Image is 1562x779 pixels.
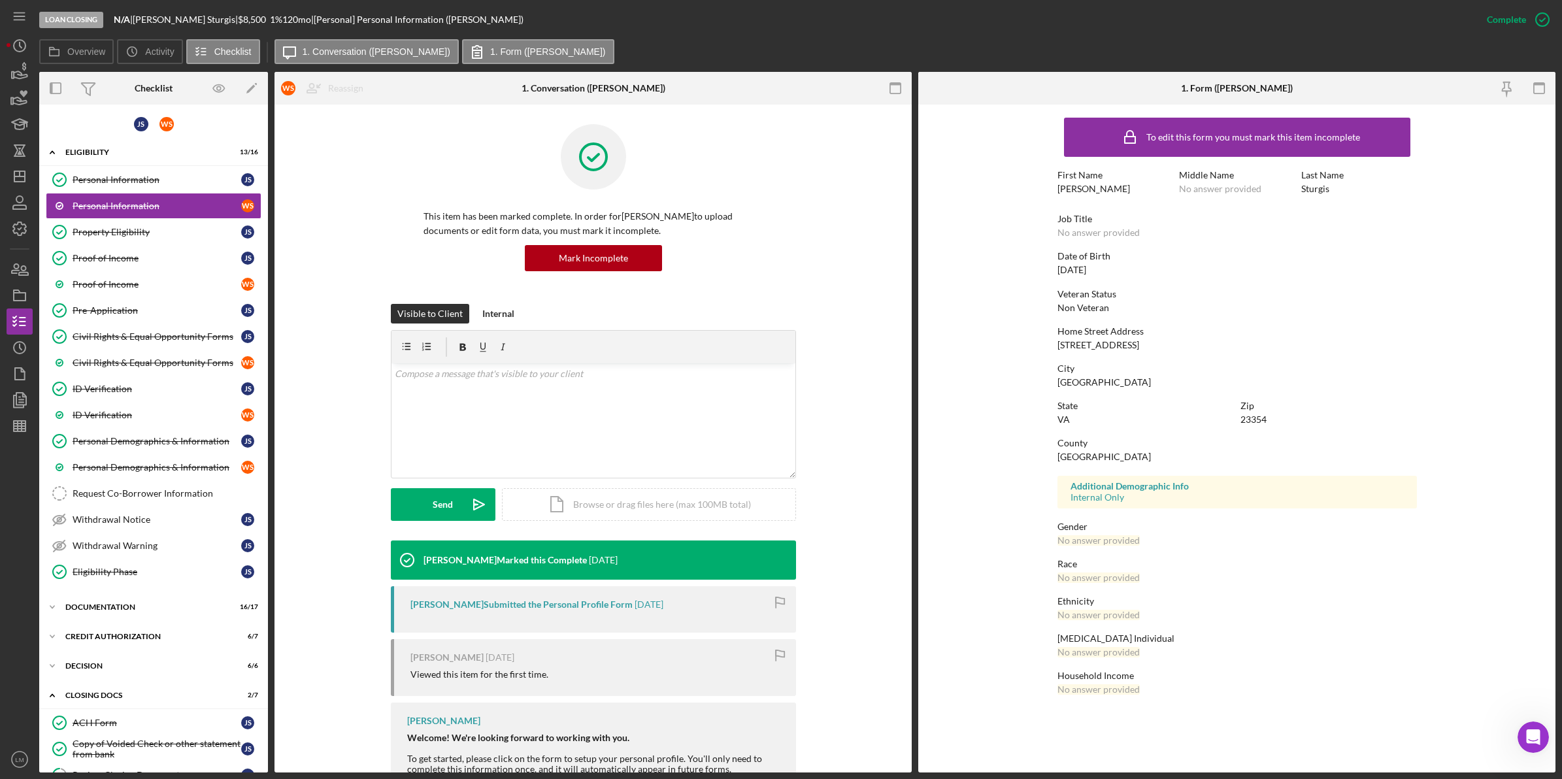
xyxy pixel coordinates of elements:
[424,209,763,239] p: This item has been marked complete. In order for [PERSON_NAME] to upload documents or edit form d...
[282,14,311,25] div: 120 mo
[235,603,258,611] div: 16 / 17
[73,462,241,472] div: Personal Demographics & Information
[73,436,241,446] div: Personal Demographics & Information
[1474,7,1555,33] button: Complete
[65,148,225,156] div: Eligibility
[73,305,241,316] div: Pre-Application
[67,46,105,57] label: Overview
[73,410,241,420] div: ID Verification
[241,513,254,526] div: J S
[1057,610,1140,620] div: No answer provided
[46,245,261,271] a: Proof of IncomeJS
[241,539,254,552] div: J S
[46,559,261,585] a: Eligibility PhaseJS
[46,323,261,350] a: Civil Rights & Equal Opportunity FormsJS
[65,662,225,670] div: Decision
[46,480,261,506] a: Request Co-Borrower Information
[1057,303,1109,313] div: Non Veteran
[1057,184,1130,194] div: [PERSON_NAME]
[1518,721,1549,753] iframe: Intercom live chat
[1057,401,1234,411] div: State
[1240,401,1417,411] div: Zip
[241,382,254,395] div: J S
[1057,227,1140,238] div: No answer provided
[73,488,261,499] div: Request Co-Borrower Information
[1057,559,1417,569] div: Race
[46,219,261,245] a: Property EligibilityJS
[73,279,241,290] div: Proof of Income
[1057,633,1417,644] div: [MEDICAL_DATA] Individual
[39,12,103,28] div: Loan Closing
[407,733,783,774] div: To get started, please click on the form to setup your personal profile. You'll only need to comp...
[46,736,261,762] a: Copy of Voided Check or other statement from bankJS
[238,14,266,25] span: $8,500
[46,167,261,193] a: Personal InformationJS
[73,514,241,525] div: Withdrawal Notice
[433,488,453,521] div: Send
[410,599,633,610] div: [PERSON_NAME] Submitted the Personal Profile Form
[46,350,261,376] a: Civil Rights & Equal Opportunity FormsWS
[1146,132,1360,142] div: To edit this form you must mark this item incomplete
[73,384,241,394] div: ID Verification
[1057,265,1086,275] div: [DATE]
[476,304,521,323] button: Internal
[235,148,258,156] div: 13 / 16
[46,533,261,559] a: Withdrawal WarningJS
[46,402,261,428] a: ID VerificationWS
[635,599,663,610] time: 2025-05-07 13:51
[241,304,254,317] div: J S
[525,245,662,271] button: Mark Incomplete
[1301,184,1329,194] div: Sturgis
[241,716,254,729] div: J S
[46,271,261,297] a: Proof of IncomeWS
[1057,214,1417,224] div: Job Title
[559,245,628,271] div: Mark Incomplete
[241,173,254,186] div: J S
[46,710,261,736] a: ACH FormJS
[486,652,514,663] time: 2025-05-07 13:50
[241,199,254,212] div: W S
[46,428,261,454] a: Personal Demographics & InformationJS
[46,376,261,402] a: ID VerificationJS
[1057,170,1173,180] div: First Name
[65,691,225,699] div: CLOSING DOCS
[7,746,33,772] button: LM
[274,39,459,64] button: 1. Conversation ([PERSON_NAME])
[39,39,114,64] button: Overview
[1487,7,1526,33] div: Complete
[1240,414,1267,425] div: 23354
[1071,481,1404,491] div: Additional Demographic Info
[73,738,241,759] div: Copy of Voided Check or other statement from bank
[274,75,376,101] button: WSReassign
[1057,452,1151,462] div: [GEOGRAPHIC_DATA]
[241,225,254,239] div: J S
[1057,326,1417,337] div: Home Street Address
[1057,363,1417,374] div: City
[135,83,173,93] div: Checklist
[1057,414,1070,425] div: VA
[241,252,254,265] div: J S
[241,278,254,291] div: W S
[114,14,133,25] div: |
[46,454,261,480] a: Personal Demographics & InformationWS
[1301,170,1417,180] div: Last Name
[1179,170,1295,180] div: Middle Name
[281,81,295,95] div: W S
[46,193,261,219] a: Personal InformationWS
[328,75,363,101] div: Reassign
[1057,522,1417,532] div: Gender
[73,253,241,263] div: Proof of Income
[73,174,241,185] div: Personal Information
[1179,184,1261,194] div: No answer provided
[73,227,241,237] div: Property Eligibility
[117,39,182,64] button: Activity
[1057,647,1140,657] div: No answer provided
[241,408,254,422] div: W S
[73,540,241,551] div: Withdrawal Warning
[235,633,258,640] div: 6 / 7
[1057,535,1140,546] div: No answer provided
[462,39,614,64] button: 1. Form ([PERSON_NAME])
[410,652,484,663] div: [PERSON_NAME]
[424,555,587,565] div: [PERSON_NAME] Marked this Complete
[73,567,241,577] div: Eligibility Phase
